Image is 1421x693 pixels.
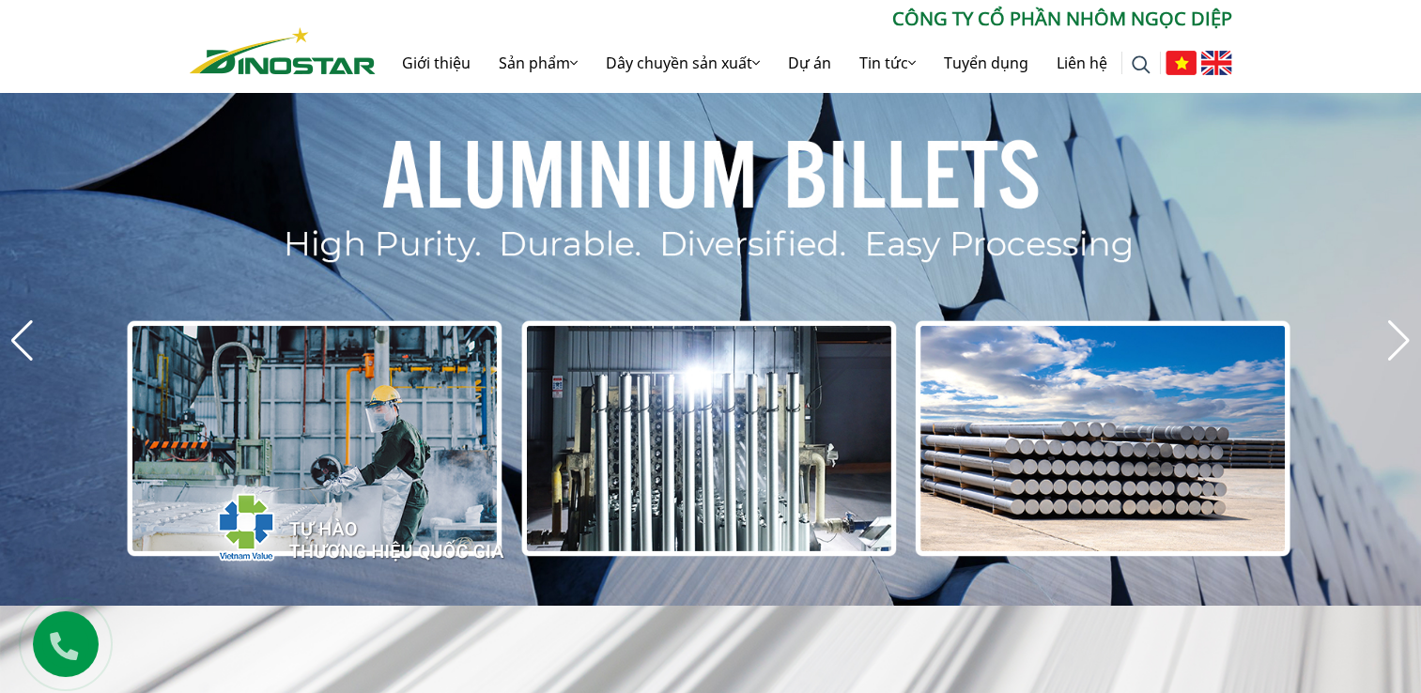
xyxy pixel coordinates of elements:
[9,320,35,362] div: Previous slide
[1386,320,1412,362] div: Next slide
[930,33,1043,93] a: Tuyển dụng
[845,33,930,93] a: Tin tức
[1201,51,1232,75] img: English
[485,33,592,93] a: Sản phẩm
[162,459,507,587] img: thqg
[774,33,845,93] a: Dự án
[190,27,376,74] img: Nhôm Dinostar
[1132,55,1151,74] img: search
[388,33,485,93] a: Giới thiệu
[592,33,774,93] a: Dây chuyền sản xuất
[190,23,376,73] a: Nhôm Dinostar
[376,5,1232,33] p: CÔNG TY CỔ PHẦN NHÔM NGỌC DIỆP
[1166,51,1197,75] img: Tiếng Việt
[1043,33,1121,93] a: Liên hệ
